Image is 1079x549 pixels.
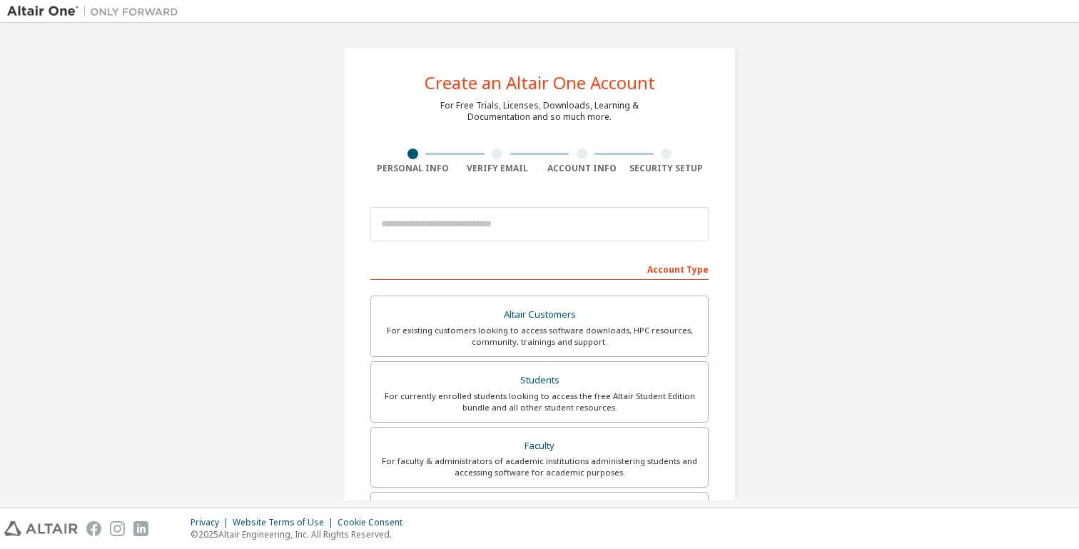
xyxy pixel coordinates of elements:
[624,163,709,174] div: Security Setup
[380,455,699,478] div: For faculty & administrators of academic institutions administering students and accessing softwa...
[539,163,624,174] div: Account Info
[455,163,540,174] div: Verify Email
[110,521,125,536] img: instagram.svg
[233,517,338,528] div: Website Terms of Use
[380,391,699,413] div: For currently enrolled students looking to access the free Altair Student Edition bundle and all ...
[440,100,639,123] div: For Free Trials, Licenses, Downloads, Learning & Documentation and so much more.
[380,325,699,348] div: For existing customers looking to access software downloads, HPC resources, community, trainings ...
[7,4,186,19] img: Altair One
[380,436,699,456] div: Faculty
[370,257,709,280] div: Account Type
[133,521,148,536] img: linkedin.svg
[370,163,455,174] div: Personal Info
[4,521,78,536] img: altair_logo.svg
[191,517,233,528] div: Privacy
[425,74,655,91] div: Create an Altair One Account
[380,305,699,325] div: Altair Customers
[191,528,411,540] p: © 2025 Altair Engineering, Inc. All Rights Reserved.
[338,517,411,528] div: Cookie Consent
[380,371,699,391] div: Students
[86,521,101,536] img: facebook.svg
